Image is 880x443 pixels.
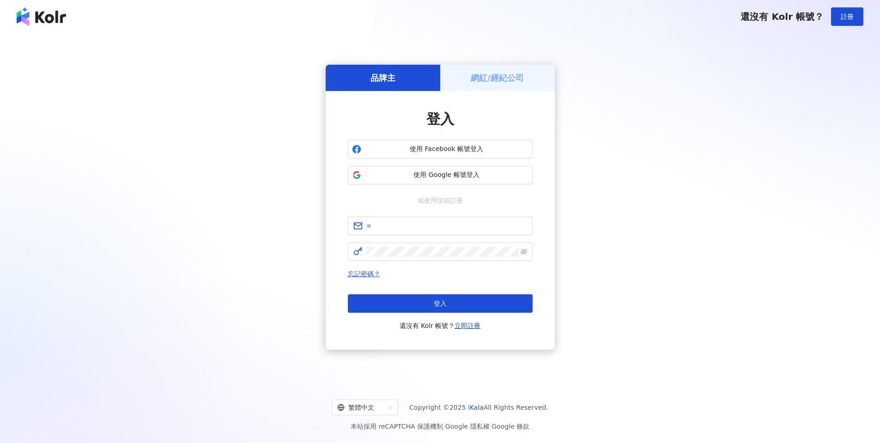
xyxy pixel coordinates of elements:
span: | [443,423,445,430]
button: 使用 Google 帳號登入 [348,166,533,184]
h5: 品牌主 [370,72,395,84]
span: Copyright © 2025 All Rights Reserved. [409,402,548,413]
a: 忘記密碼？ [348,270,380,278]
span: 使用 Google 帳號登入 [365,170,528,180]
a: Google 隱私權 [445,423,490,430]
img: logo [17,7,66,26]
button: 註冊 [831,7,863,26]
a: iKala [468,404,484,411]
div: 繁體中文 [337,400,384,415]
a: Google 條款 [492,423,529,430]
span: 使用 Facebook 帳號登入 [365,145,528,154]
span: 或使用信箱註冊 [411,195,469,206]
span: | [490,423,492,430]
span: 登入 [426,111,454,127]
span: 登入 [434,300,447,307]
a: 立即註冊 [455,322,480,329]
span: 還沒有 Kolr 帳號？ [740,11,824,22]
h5: 網紅/經紀公司 [471,72,524,84]
span: 註冊 [841,13,854,20]
button: 登入 [348,294,533,313]
button: 使用 Facebook 帳號登入 [348,140,533,158]
span: 本站採用 reCAPTCHA 保護機制 [351,421,529,432]
span: 還沒有 Kolr 帳號？ [400,320,481,331]
span: eye-invisible [521,249,527,255]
